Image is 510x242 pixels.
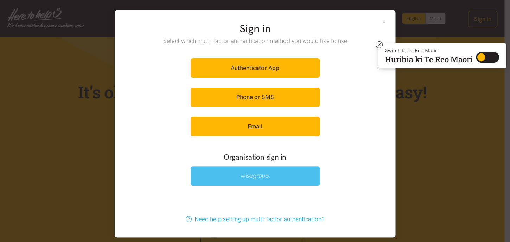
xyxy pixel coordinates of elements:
a: Email [191,117,320,136]
p: Select which multi-factor authentication method you would like to use [149,36,362,46]
a: Authenticator App [191,58,320,78]
img: Wise Group [241,173,269,179]
p: Switch to Te Reo Māori [385,49,472,53]
button: Close [381,19,387,25]
a: Need help setting up multi-factor authentication? [178,210,332,229]
p: Hurihia ki Te Reo Māori [385,56,472,63]
h3: Organisation sign in [171,152,339,162]
a: Phone or SMS [191,88,320,107]
h2: Sign in [149,21,362,36]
